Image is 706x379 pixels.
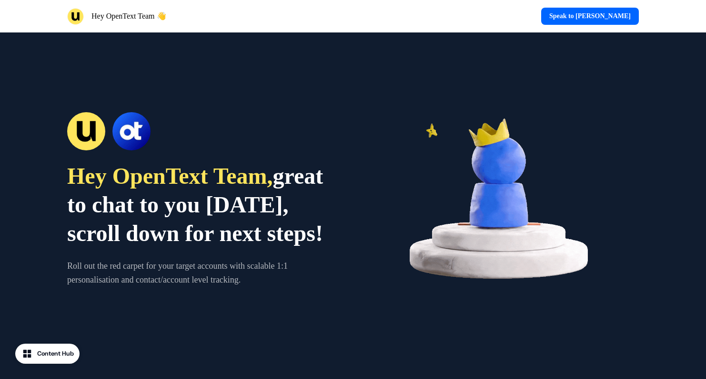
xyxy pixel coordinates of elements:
[91,11,166,22] p: Hey OpenText Team 👋
[67,261,288,284] span: Roll out the red carpet for your target accounts with scalable 1:1 personalisation and contact/ac...
[15,344,80,364] button: Content Hub
[37,349,74,358] div: Content Hub
[67,163,273,189] span: Hey OpenText Team,
[541,8,639,25] a: Speak to [PERSON_NAME]
[67,163,323,246] span: great to chat to you [DATE], scroll down for next steps!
